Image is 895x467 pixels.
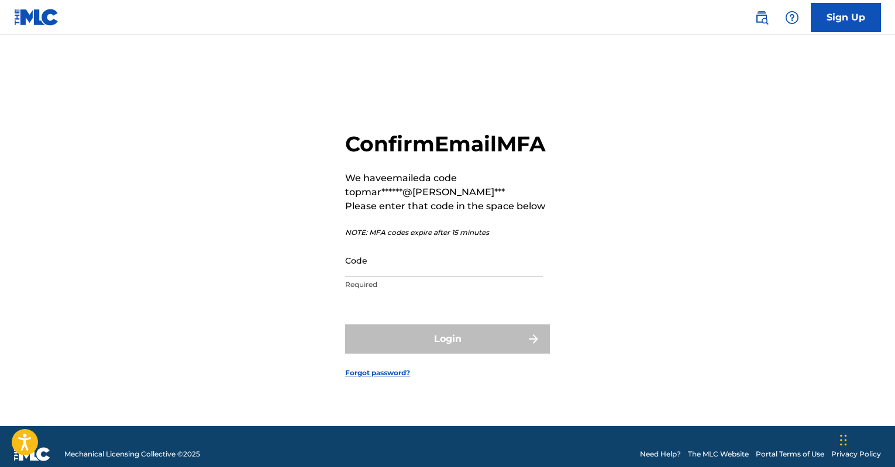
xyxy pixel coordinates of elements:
[345,368,410,378] a: Forgot password?
[811,3,881,32] a: Sign Up
[345,171,550,199] p: We have emailed a code to pmar******@[PERSON_NAME]***
[64,449,200,459] span: Mechanical Licensing Collective © 2025
[755,11,769,25] img: search
[837,411,895,467] iframe: Chat Widget
[837,411,895,467] div: Chat-Widget
[640,449,681,459] a: Need Help?
[345,279,543,290] p: Required
[750,6,773,29] a: Public Search
[14,9,59,26] img: MLC Logo
[14,447,50,461] img: logo
[345,199,550,213] p: Please enter that code in the space below
[780,6,804,29] div: Help
[831,449,881,459] a: Privacy Policy
[345,131,550,157] h2: Confirm Email MFA
[345,227,550,238] p: NOTE: MFA codes expire after 15 minutes
[756,449,824,459] a: Portal Terms of Use
[688,449,749,459] a: The MLC Website
[840,423,847,458] div: Ziehen
[785,11,799,25] img: help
